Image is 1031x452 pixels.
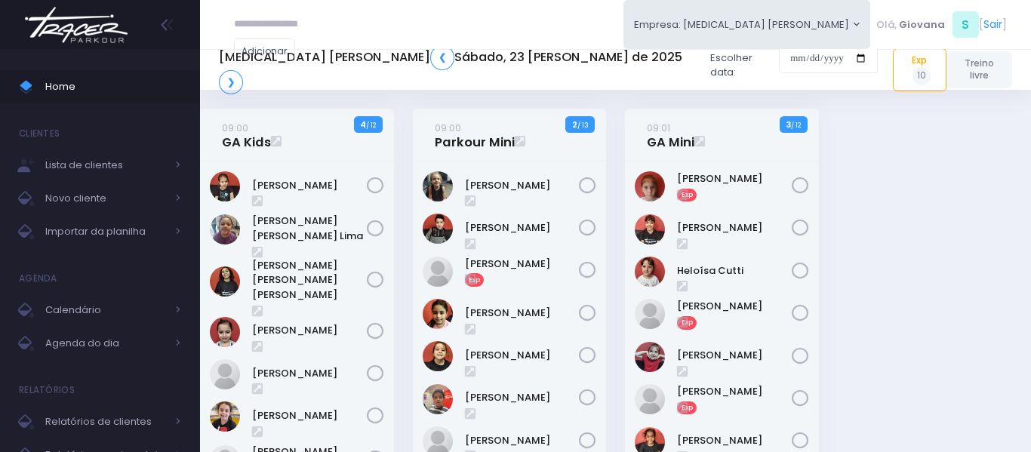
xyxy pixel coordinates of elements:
a: [PERSON_NAME] [465,220,579,235]
img: Benicio Domingos Barbosa [423,214,453,244]
span: Agenda do dia [45,334,166,353]
strong: 4 [360,118,366,131]
a: [PERSON_NAME] [677,220,791,235]
a: [PERSON_NAME] [677,299,791,314]
span: Lista de clientes [45,155,166,175]
div: Escolher data: [219,40,878,99]
img: Laís Silva de Mendonça [635,342,665,372]
a: ❯ [219,70,243,95]
div: [ ] [870,8,1012,42]
img: Manuela Delmond [635,384,665,414]
img: Ana Clara Vicalvi DOliveira Lima [210,214,240,244]
span: Giovana [899,17,945,32]
a: [PERSON_NAME] [PERSON_NAME] [PERSON_NAME] [252,258,366,303]
small: / 13 [577,121,589,130]
img: Giovana Ferroni Gimenes de Almeida [210,266,240,297]
img: Arthur Amancio Baldasso [423,171,453,201]
img: Alice Silva de Mendonça [210,171,240,201]
a: [PERSON_NAME] [465,390,579,405]
small: 09:00 [222,121,248,135]
a: [PERSON_NAME] [677,348,791,363]
a: Exp10 [893,48,946,91]
small: 09:01 [647,121,670,135]
a: [PERSON_NAME] [252,178,366,193]
span: Olá, [876,17,897,32]
a: [PERSON_NAME] [252,366,366,381]
img: Laura Almeida [635,299,665,329]
a: Sair [983,17,1002,32]
a: 09:01GA Mini [647,120,694,150]
h4: Agenda [19,263,57,294]
span: Home [45,77,181,97]
small: / 12 [366,121,376,130]
h5: [MEDICAL_DATA] [PERSON_NAME] Sábado, 23 [PERSON_NAME] de 2025 [219,45,697,94]
span: S [953,11,979,38]
span: Relatórios de clientes [45,412,166,432]
a: [PERSON_NAME] [465,433,579,448]
a: [PERSON_NAME] [465,348,579,363]
a: [PERSON_NAME] [465,306,579,321]
a: [PERSON_NAME] [677,171,791,186]
a: ❮ [430,45,454,70]
span: Novo cliente [45,189,166,208]
a: [PERSON_NAME] [465,178,579,193]
a: [PERSON_NAME] [677,384,791,399]
a: 09:00GA Kids [222,120,271,150]
a: Adicionar [234,38,296,63]
a: [PERSON_NAME] [PERSON_NAME] Lima [252,214,366,243]
h4: Relatórios [19,375,75,405]
img: Diana ferreira dos santos [635,214,665,244]
strong: 3 [786,118,791,131]
img: Laís de Moraes Salgado [423,341,453,371]
small: / 12 [791,121,801,130]
h4: Clientes [19,118,60,149]
span: Calendário [45,300,166,320]
img: Heloísa Cutti Iagalo [635,257,665,287]
a: Heloísa Cutti [677,263,791,278]
a: [PERSON_NAME] [677,433,791,448]
a: 09:00Parkour Mini [435,120,515,150]
span: Importar da planilha [45,222,166,241]
a: Treino livre [946,51,1012,88]
small: 09:00 [435,121,461,135]
img: Helena Sass Lopes [423,299,453,329]
a: [PERSON_NAME] [252,323,366,338]
img: Levi Teofilo de Almeida Neto [423,384,453,414]
img: Lívia Fontoura Machado Liberal [210,401,240,432]
strong: 2 [572,118,577,131]
img: Davi Silvério Lourençato [423,257,453,287]
img: Laís Bacini Amorim [210,359,240,389]
img: Bianca Munaretto Fonte [635,171,665,201]
span: 10 [913,67,931,85]
img: LAURA ORTIZ CAMPOS VIEIRA [210,317,240,347]
a: [PERSON_NAME] [252,408,366,423]
a: [PERSON_NAME] [465,257,579,272]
